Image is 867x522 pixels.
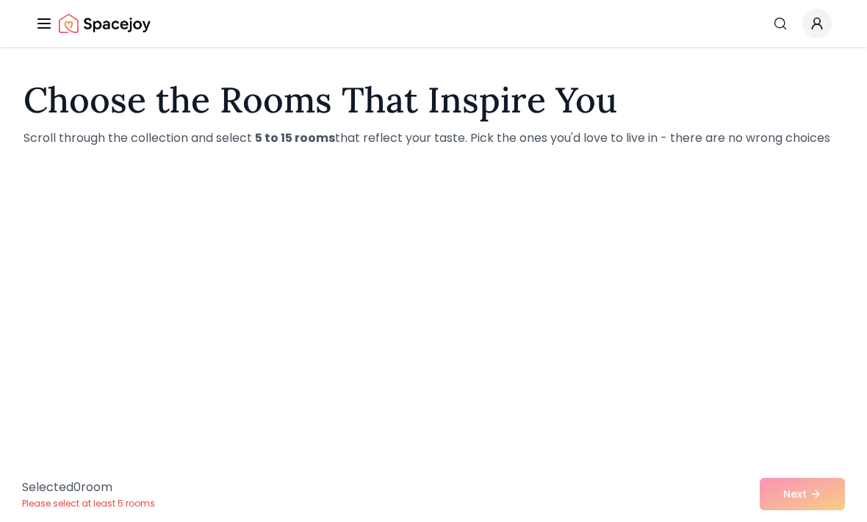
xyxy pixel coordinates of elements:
p: Selected 0 room [22,479,155,496]
a: Spacejoy [59,9,151,38]
img: Spacejoy Logo [59,9,151,38]
strong: 5 to 15 rooms [255,129,335,146]
h1: Choose the Rooms That Inspire You [24,82,843,118]
p: Please select at least 5 rooms [22,498,155,510]
p: Scroll through the collection and select that reflect your taste. Pick the ones you'd love to liv... [24,129,843,147]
